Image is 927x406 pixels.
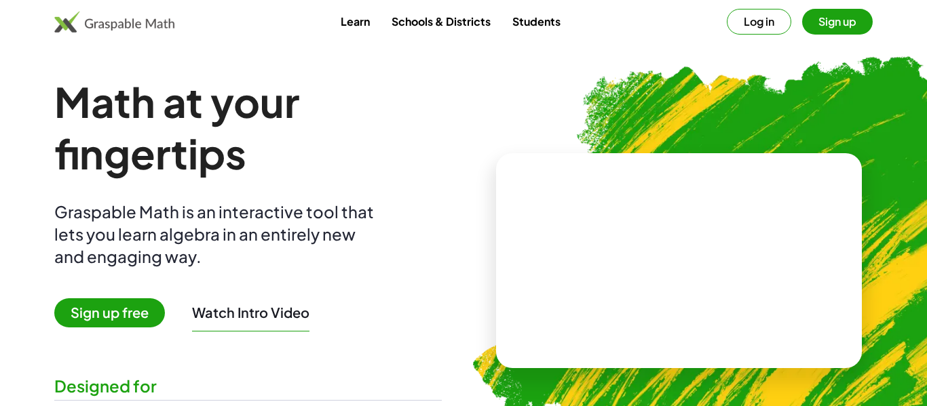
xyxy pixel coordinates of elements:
div: Designed for [54,375,442,397]
span: Sign up free [54,298,165,327]
h1: Math at your fingertips [54,76,442,179]
button: Sign up [802,9,873,35]
div: Graspable Math is an interactive tool that lets you learn algebra in an entirely new and engaging... [54,201,380,268]
button: Log in [727,9,791,35]
a: Students [502,9,571,34]
a: Learn [330,9,381,34]
button: Watch Intro Video [192,304,309,321]
video: What is this? This is dynamic math notation. Dynamic math notation plays a central role in how Gr... [578,210,781,312]
a: Schools & Districts [381,9,502,34]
